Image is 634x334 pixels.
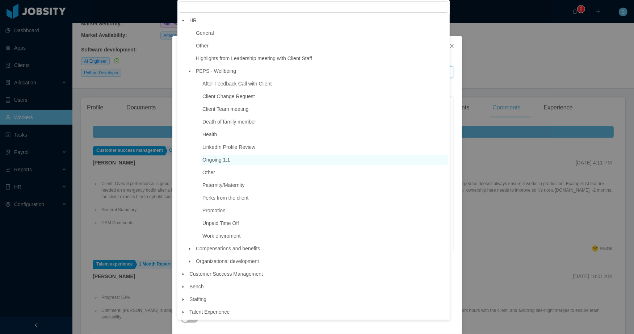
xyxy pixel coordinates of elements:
span: General [194,28,448,38]
i: icon: caret-down [181,285,185,289]
span: Client Team meeting [201,104,448,114]
span: Organizational development [196,258,259,264]
span: Other [202,170,215,175]
i: icon: caret-down [188,70,192,73]
i: icon: caret-down [181,310,185,314]
span: General [196,30,214,36]
span: LinkedIn Profile Review [201,142,448,152]
span: Other [194,41,448,51]
span: Staffing [188,295,448,304]
span: Other [201,168,448,178]
span: Bench [189,284,204,289]
span: Work enviroment [201,231,448,241]
span: After Feedback Call with Client [202,81,272,87]
button: Close [442,36,462,57]
span: Talent Experience [188,307,448,317]
span: Other [196,43,209,49]
span: Bench [188,282,448,292]
span: HR [189,17,197,23]
span: Highlights from Leadership meeting with Client Staff [196,55,312,61]
span: Customer Success Management [188,269,448,279]
span: HR [188,16,448,25]
span: Health [201,130,448,139]
i: icon: caret-down [181,19,185,22]
span: Highlights from Leadership meeting with Client Staff [194,54,448,63]
span: Ongoing 1:1 [202,157,230,163]
input: filter select [179,1,448,13]
span: Unpaid Time Off [201,218,448,228]
span: Promotion [202,208,226,213]
span: Client Change Request [202,93,255,99]
span: Talent Experience [189,309,230,315]
span: Promotion [201,206,448,216]
i: icon: caret-down [188,260,192,263]
span: Client Change Request [201,92,448,101]
i: icon: caret-down [181,272,185,276]
span: Client Team meeting [202,106,248,112]
span: Ongoing 1:1 [201,155,448,165]
span: Unpaid Time Off [202,220,239,226]
span: Paternity/Maternity [202,182,245,188]
span: Customer Success Management [189,271,263,277]
span: Perks from the client [202,195,249,201]
i: icon: caret-down [188,247,192,251]
span: LinkedIn Profile Review [202,144,255,150]
span: Health [202,131,217,137]
span: Work enviroment [202,233,241,239]
span: Death of family member [202,119,256,125]
span: PEPS - Wellbeing [196,68,236,74]
span: Staffing [189,296,206,302]
span: PEPS - Wellbeing [194,66,448,76]
span: Death of family member [201,117,448,127]
span: Compensations and benefits [196,246,260,251]
i: icon: caret-down [181,298,185,301]
span: After Feedback Call with Client [201,79,448,89]
span: Paternity/Maternity [201,180,448,190]
i: icon: close [449,43,455,49]
span: Organizational development [194,256,448,266]
span: Perks from the client [201,193,448,203]
span: Compensations and benefits [194,244,448,254]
